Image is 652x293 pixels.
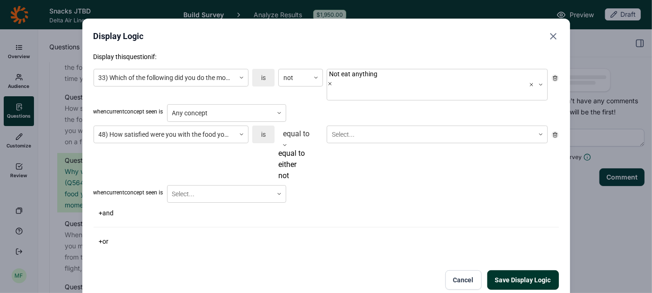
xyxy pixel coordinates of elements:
[327,69,379,79] div: Not eat anything
[278,148,323,159] div: equal to
[252,126,275,143] div: is
[551,74,559,82] div: Remove
[252,69,275,87] div: is
[94,52,559,61] p: Display this question if:
[94,206,120,220] button: +and
[487,270,559,290] button: Save Display Logic
[548,30,559,43] button: Close
[551,131,559,139] div: Remove
[94,189,163,203] span: when current concept seen is
[94,108,163,122] span: when current concept seen is
[278,170,323,181] div: not
[278,159,323,170] div: either
[94,235,114,248] button: +or
[445,270,482,290] button: Cancel
[94,30,144,43] h2: Display Logic
[327,79,379,87] div: Remove Not eat anything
